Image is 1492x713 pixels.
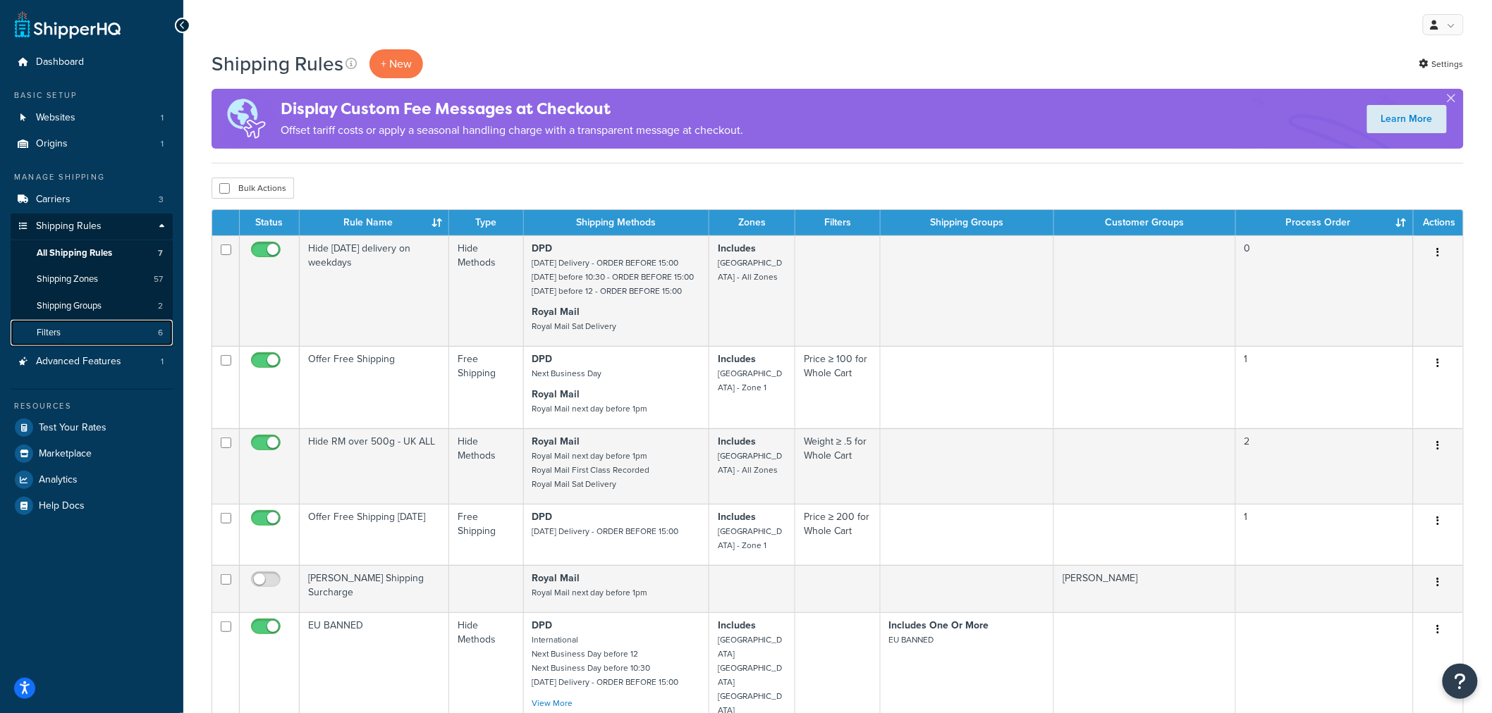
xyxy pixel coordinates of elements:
[300,428,449,504] td: Hide RM over 500g - UK ALL
[718,434,756,449] strong: Includes
[11,131,173,157] a: Origins 1
[11,240,173,266] a: All Shipping Rules 7
[36,112,75,124] span: Websites
[11,293,173,319] li: Shipping Groups
[11,349,173,375] li: Advanced Features
[39,422,106,434] span: Test Your Rates
[11,105,173,131] li: Websites
[37,300,102,312] span: Shipping Groups
[1419,54,1464,74] a: Settings
[449,428,523,504] td: Hide Methods
[709,210,795,235] th: Zones
[1443,664,1478,699] button: Open Resource Center
[11,240,173,266] li: All Shipping Rules
[718,256,782,283] small: [GEOGRAPHIC_DATA] - All Zones
[718,367,782,394] small: [GEOGRAPHIC_DATA] - Zone 1
[158,247,163,259] span: 7
[11,400,173,412] div: Resources
[795,210,881,235] th: Filters
[36,356,121,368] span: Advanced Features
[532,509,553,524] strong: DPD
[281,120,743,140] p: Offset tariff costs or apply a seasonal handling charge with a transparent message at checkout.
[881,210,1054,235] th: Shipping Groups
[39,474,78,486] span: Analytics
[161,138,164,150] span: 1
[11,105,173,131] a: Websites 1
[718,241,756,256] strong: Includes
[532,241,553,256] strong: DPD
[532,367,602,380] small: Next Business Day
[532,352,553,366] strong: DPD
[532,571,580,585] strong: Royal Mail
[532,434,580,449] strong: Royal Mail
[36,56,84,68] span: Dashboard
[369,49,423,78] p: + New
[11,171,173,183] div: Manage Shipping
[532,387,580,402] strong: Royal Mail
[1054,210,1235,235] th: Customer Groups
[1367,105,1447,133] a: Learn More
[795,346,881,428] td: Price ≥ 100 for Whole Cart
[795,504,881,565] td: Price ≥ 200 for Whole Cart
[212,178,294,199] button: Bulk Actions
[11,266,173,292] a: Shipping Zones 57
[532,618,553,633] strong: DPD
[37,327,61,339] span: Filters
[532,586,648,599] small: Royal Mail next day before 1pm
[718,525,782,552] small: [GEOGRAPHIC_DATA] - Zone 1
[36,138,68,150] span: Origins
[718,618,756,633] strong: Includes
[39,448,92,460] span: Marketplace
[532,320,617,333] small: Royal Mail Sat Delivery
[1236,346,1414,428] td: 1
[11,320,173,346] li: Filters
[11,320,173,346] a: Filters 6
[524,210,710,235] th: Shipping Methods
[300,346,449,428] td: Offer Free Shipping
[11,493,173,519] a: Help Docs
[37,247,112,259] span: All Shipping Rules
[11,293,173,319] a: Shipping Groups 2
[11,49,173,75] a: Dashboard
[449,504,523,565] td: Free Shipping
[11,415,173,440] a: Test Your Rates
[532,633,679,688] small: International Next Business Day before 12 Next Business Day before 10:30 [DATE] Delivery - ORDER ...
[795,428,881,504] td: Weight ≥ .5 for Whole Cart
[36,221,102,232] span: Shipping Rules
[889,633,934,646] small: EU BANNED
[532,525,679,538] small: [DATE] Delivery - ORDER BEFORE 15:00
[240,210,300,235] th: Status
[449,346,523,428] td: Free Shipping
[449,235,523,346] td: Hide Methods
[1236,504,1414,565] td: 1
[1414,210,1463,235] th: Actions
[300,235,449,346] td: Hide [DATE] delivery on weekdays
[39,500,85,512] span: Help Docs
[532,304,580,319] strong: Royal Mail
[161,356,164,368] span: 1
[889,618,989,633] strong: Includes One Or More
[1054,565,1235,612] td: [PERSON_NAME]
[718,509,756,524] strong: Includes
[36,194,71,206] span: Carriers
[161,112,164,124] span: 1
[11,441,173,466] a: Marketplace
[449,210,523,235] th: Type
[37,273,98,285] span: Shipping Zones
[300,504,449,565] td: Offer Free Shipping [DATE]
[11,467,173,492] li: Analytics
[158,300,163,312] span: 2
[718,352,756,366] strong: Includes
[1236,428,1414,504] td: 2
[718,449,782,476] small: [GEOGRAPHIC_DATA] - All Zones
[532,449,650,490] small: Royal Mail next day before 1pm Royal Mail First Class Recorded Royal Mail Sat Delivery
[11,213,173,347] li: Shipping Rules
[11,187,173,213] li: Carriers
[158,327,163,339] span: 6
[159,194,164,206] span: 3
[11,213,173,240] a: Shipping Rules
